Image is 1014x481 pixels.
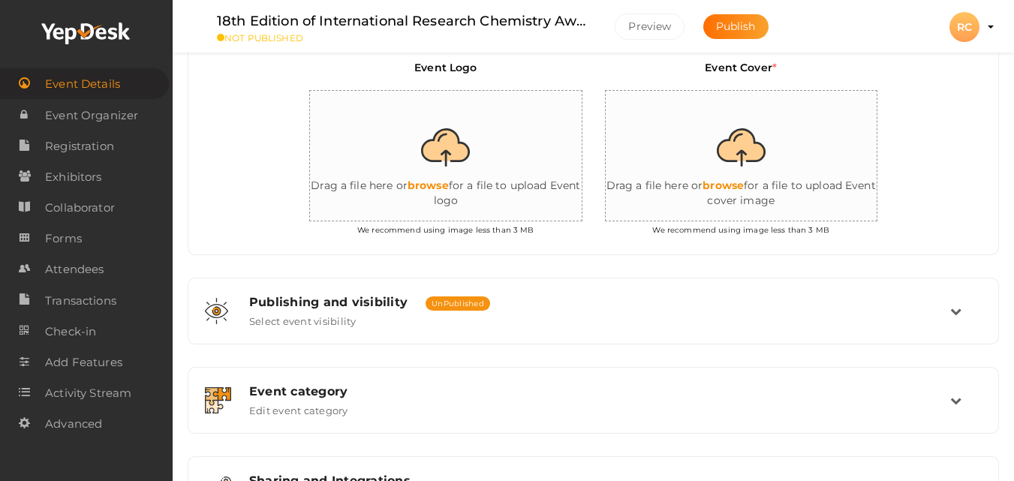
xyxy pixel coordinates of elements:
[45,131,114,161] span: Registration
[249,295,408,309] span: Publishing and visibility
[703,14,769,39] button: Publish
[45,224,82,254] span: Forms
[615,14,685,40] button: Preview
[45,286,116,316] span: Transactions
[249,309,357,327] label: Select event visibility
[716,20,756,33] span: Publish
[205,298,228,324] img: shared-vision.svg
[414,60,477,86] label: Event Logo
[45,347,122,377] span: Add Features
[217,11,592,32] label: 18th Edition of International Research Chemistry Awards
[45,409,102,439] span: Advanced
[249,398,348,416] label: Edit event category
[949,20,979,34] profile-pic: RC
[705,60,777,86] label: Event Cover
[196,405,991,419] a: Event category Edit event category
[45,378,131,408] span: Activity Stream
[605,221,877,236] p: We recommend using image less than 3 MB
[45,69,120,99] span: Event Details
[949,12,979,42] div: RC
[426,296,490,311] span: UnPublished
[217,32,592,44] small: NOT PUBLISHED
[45,101,138,131] span: Event Organizer
[45,162,101,192] span: Exhibitors
[45,193,115,223] span: Collaborator
[205,387,231,413] img: category.svg
[945,11,984,43] button: RC
[196,316,991,330] a: Publishing and visibility UnPublished Select event visibility
[249,384,950,398] div: Event category
[45,254,104,284] span: Attendees
[45,317,96,347] span: Check-in
[309,221,582,236] p: We recommend using image less than 3 MB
